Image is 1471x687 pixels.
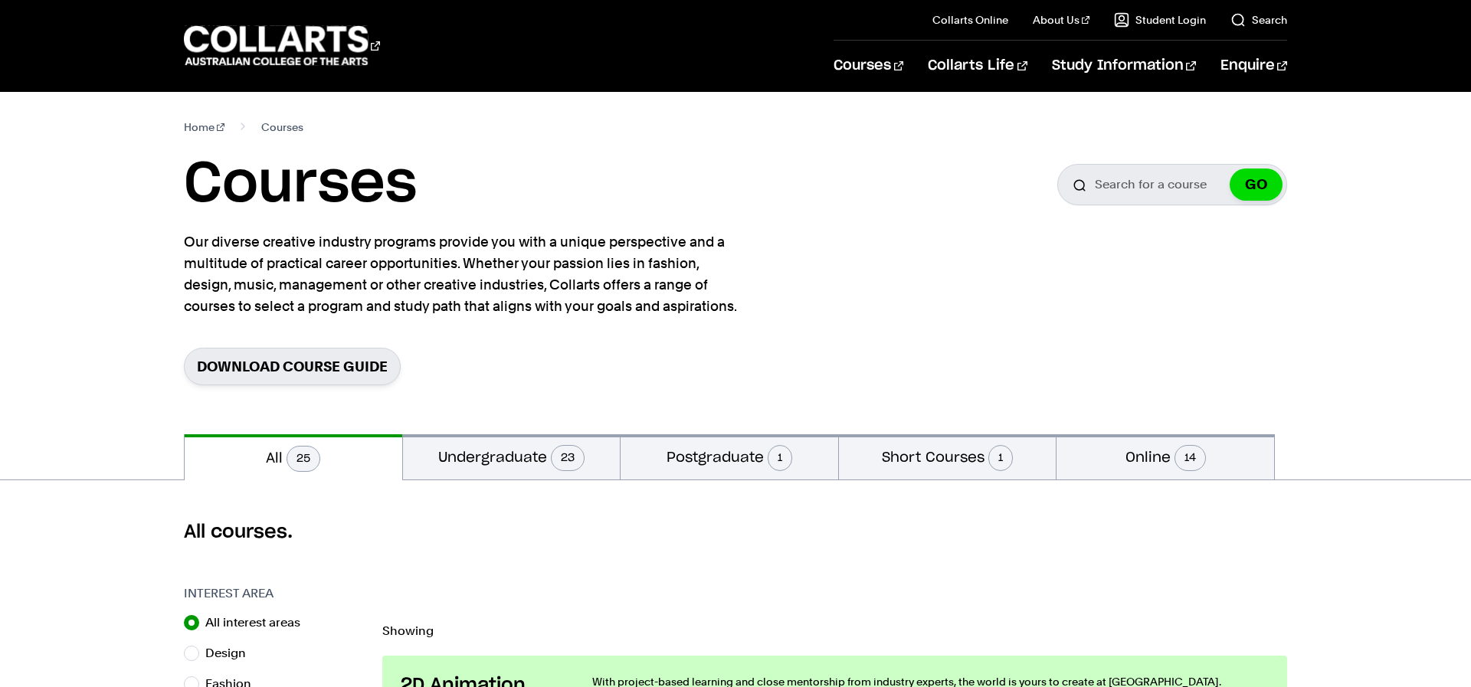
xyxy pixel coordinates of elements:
label: Design [205,643,258,664]
span: 14 [1175,445,1206,471]
button: GO [1230,168,1283,201]
span: 1 [768,445,792,471]
span: 25 [287,446,320,472]
h1: Courses [184,150,417,219]
h3: Interest Area [184,584,367,603]
a: Enquire [1220,41,1287,91]
input: Search for a course [1057,164,1287,205]
a: Collarts Life [928,41,1027,91]
a: Collarts Online [932,12,1008,28]
button: All25 [185,434,402,480]
a: Home [184,116,224,138]
a: Study Information [1052,41,1196,91]
div: Go to homepage [184,24,380,67]
span: 23 [551,445,585,471]
a: About Us [1033,12,1089,28]
button: Short Courses1 [839,434,1057,479]
button: Postgraduate1 [621,434,838,479]
button: Undergraduate23 [403,434,621,479]
button: Online14 [1057,434,1274,479]
a: Download Course Guide [184,348,401,385]
h2: All courses. [184,520,1287,545]
a: Search [1230,12,1287,28]
a: Student Login [1114,12,1206,28]
a: Courses [834,41,903,91]
span: 1 [988,445,1013,471]
p: Our diverse creative industry programs provide you with a unique perspective and a multitude of p... [184,231,743,317]
label: All interest areas [205,612,313,633]
span: Courses [261,116,303,138]
p: Showing [382,625,1287,637]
